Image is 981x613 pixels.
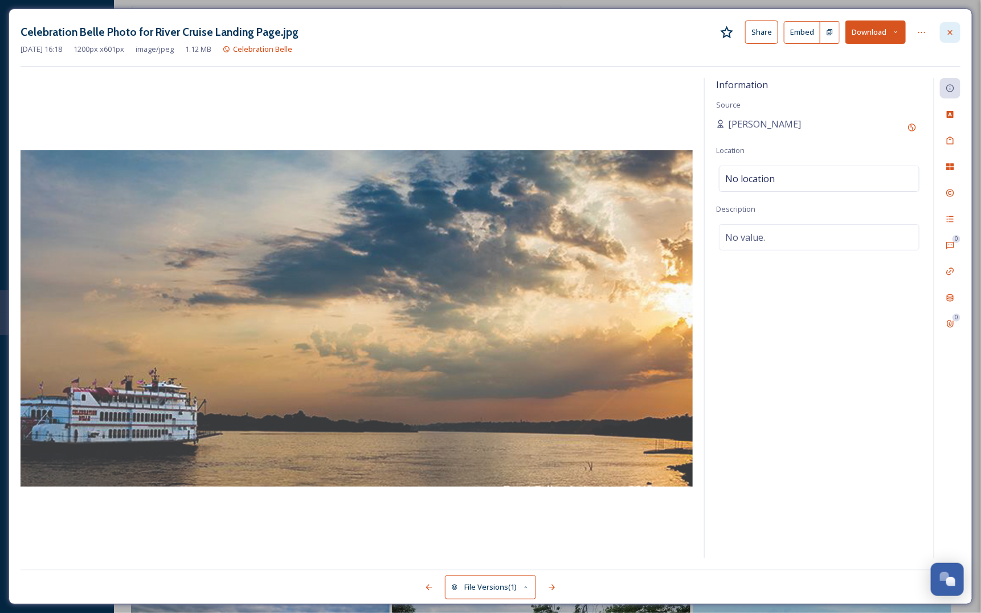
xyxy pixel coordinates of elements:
span: Information [716,79,768,91]
span: Celebration Belle [233,44,292,54]
button: Open Chat [931,563,964,596]
span: 1.12 MB [185,44,211,55]
span: [DATE] 16:18 [21,44,62,55]
h3: Celebration Belle Photo for River Cruise Landing Page.jpg [21,24,299,40]
div: 0 [953,314,960,322]
button: Download [845,20,906,44]
span: image/jpeg [136,44,174,55]
button: Embed [784,21,820,44]
span: Location [716,145,745,155]
span: Description [716,204,755,214]
img: Celebration%20Belle%20Photo%20for%20River%20Cruise%20Landing%20Page.jpg [21,150,693,487]
span: No location [725,172,775,186]
span: Source [716,100,741,110]
span: [PERSON_NAME] [728,117,801,131]
button: File Versions(1) [445,575,536,599]
div: 0 [953,235,960,243]
span: 1200 px x 601 px [73,44,124,55]
button: Share [745,20,778,44]
span: No value. [725,231,765,244]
